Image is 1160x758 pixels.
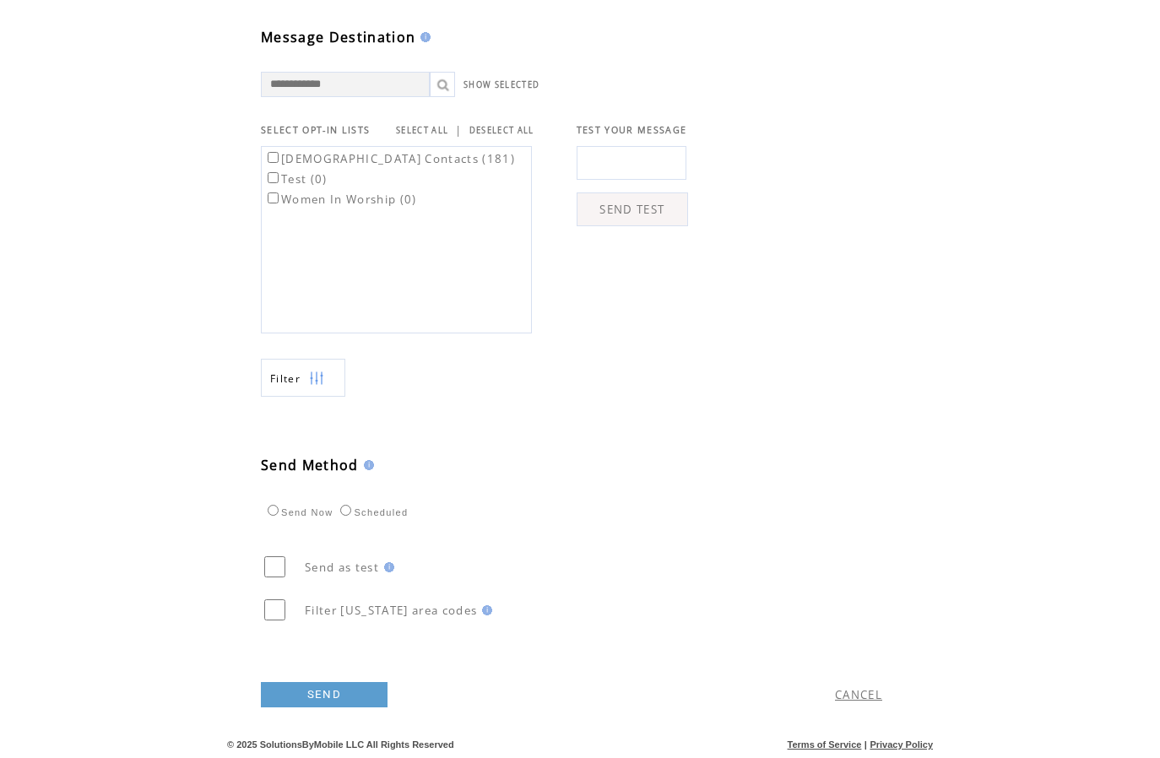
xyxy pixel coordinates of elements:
span: Message Destination [261,28,415,46]
a: DESELECT ALL [469,125,534,136]
a: Filter [261,359,345,397]
input: Women In Worship (0) [268,192,279,203]
span: Filter [US_STATE] area codes [305,603,477,618]
a: Privacy Policy [870,739,933,750]
a: CANCEL [835,687,882,702]
input: Test (0) [268,172,279,183]
span: © 2025 SolutionsByMobile LLC All Rights Reserved [227,739,454,750]
img: help.gif [379,562,394,572]
img: filters.png [309,360,324,398]
span: SELECT OPT-IN LISTS [261,124,370,136]
span: TEST YOUR MESSAGE [577,124,687,136]
a: SEND [261,682,388,707]
img: help.gif [477,605,492,615]
span: | [865,739,867,750]
span: | [455,122,462,138]
a: Terms of Service [788,739,862,750]
a: SELECT ALL [396,125,448,136]
input: Scheduled [340,505,351,516]
label: [DEMOGRAPHIC_DATA] Contacts (181) [264,151,515,166]
img: help.gif [359,460,374,470]
span: Send as test [305,560,379,575]
a: SHOW SELECTED [463,79,539,90]
label: Scheduled [336,507,408,517]
input: Send Now [268,505,279,516]
label: Test (0) [264,171,328,187]
a: SEND TEST [577,192,688,226]
img: help.gif [415,32,431,42]
label: Send Now [263,507,333,517]
span: Show filters [270,371,301,386]
label: Women In Worship (0) [264,192,417,207]
input: [DEMOGRAPHIC_DATA] Contacts (181) [268,152,279,163]
span: Send Method [261,456,359,474]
